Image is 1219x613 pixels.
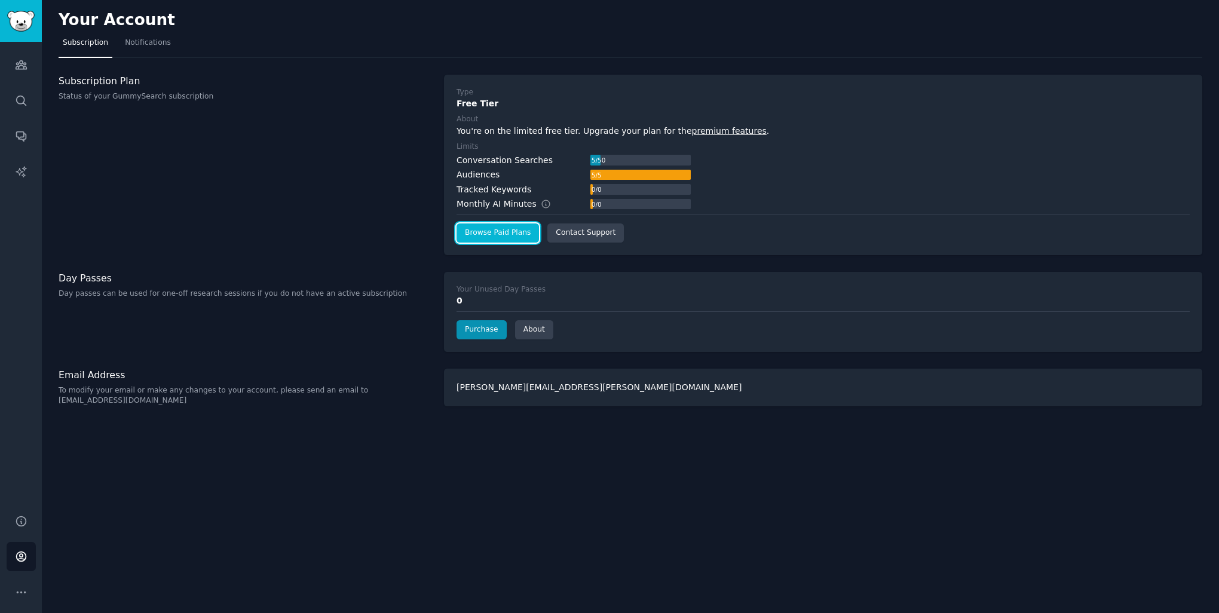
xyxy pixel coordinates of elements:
a: Subscription [59,33,112,58]
div: Limits [457,142,479,152]
span: Notifications [125,38,171,48]
div: 0 / 0 [590,184,602,195]
div: Audiences [457,168,500,181]
h2: Your Account [59,11,175,30]
a: Purchase [457,320,507,339]
div: You're on the limited free tier. Upgrade your plan for the . [457,125,1190,137]
h3: Email Address [59,369,431,381]
div: Type [457,87,473,98]
p: Day passes can be used for one-off research sessions if you do not have an active subscription [59,289,431,299]
p: Status of your GummySearch subscription [59,91,431,102]
div: Conversation Searches [457,154,553,167]
a: Browse Paid Plans [457,223,539,243]
div: 5 / 50 [590,155,607,165]
div: About [457,114,478,125]
div: [PERSON_NAME][EMAIL_ADDRESS][PERSON_NAME][DOMAIN_NAME] [444,369,1202,406]
div: Tracked Keywords [457,183,531,196]
p: To modify your email or make any changes to your account, please send an email to [EMAIL_ADDRESS]... [59,385,431,406]
div: Free Tier [457,97,1190,110]
a: About [515,320,553,339]
img: GummySearch logo [7,11,35,32]
div: Your Unused Day Passes [457,284,546,295]
div: 0 [457,295,1190,307]
a: Contact Support [547,223,624,243]
div: Monthly AI Minutes [457,198,563,210]
div: 5 / 5 [590,170,602,180]
a: Notifications [121,33,175,58]
div: 0 / 0 [590,199,602,210]
a: premium features [692,126,767,136]
h3: Subscription Plan [59,75,431,87]
h3: Day Passes [59,272,431,284]
span: Subscription [63,38,108,48]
